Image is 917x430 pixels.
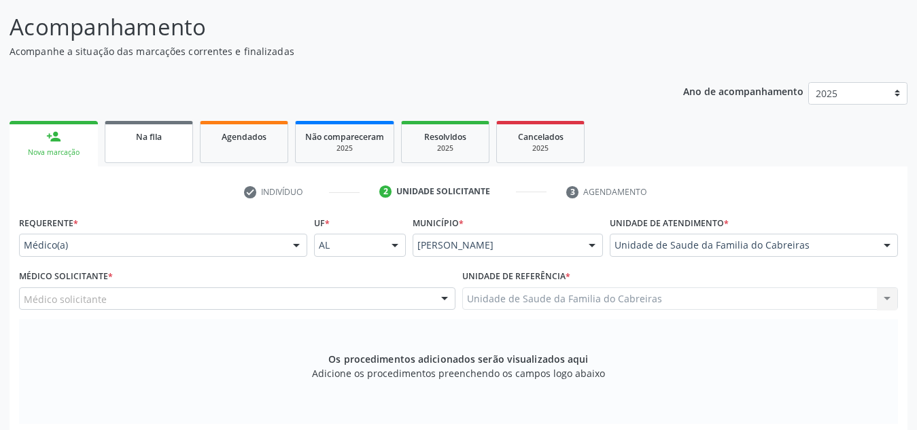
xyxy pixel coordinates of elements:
div: 2025 [506,143,574,154]
div: 2025 [305,143,384,154]
span: Não compareceram [305,131,384,143]
span: Unidade de Saude da Familia do Cabreiras [615,238,870,252]
label: Unidade de referência [462,266,570,287]
label: Requerente [19,213,78,234]
span: Médico solicitante [24,292,107,306]
span: Médico(a) [24,238,279,252]
div: 2 [379,185,392,198]
span: [PERSON_NAME] [417,238,575,252]
div: person_add [46,129,61,144]
span: AL [319,238,378,252]
div: Unidade solicitante [396,185,490,198]
p: Acompanhe a situação das marcações correntes e finalizadas [10,44,638,58]
span: Os procedimentos adicionados serão visualizados aqui [328,352,588,366]
p: Acompanhamento [10,10,638,44]
p: Ano de acompanhamento [683,82,803,99]
label: Município [413,213,464,234]
label: UF [314,213,330,234]
span: Agendados [222,131,266,143]
span: Cancelados [518,131,564,143]
div: Nova marcação [19,147,88,158]
div: 2025 [411,143,479,154]
span: Adicione os procedimentos preenchendo os campos logo abaixo [312,366,605,380]
span: Na fila [136,131,162,143]
label: Médico Solicitante [19,266,113,287]
span: Resolvidos [424,131,466,143]
label: Unidade de atendimento [610,213,729,234]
